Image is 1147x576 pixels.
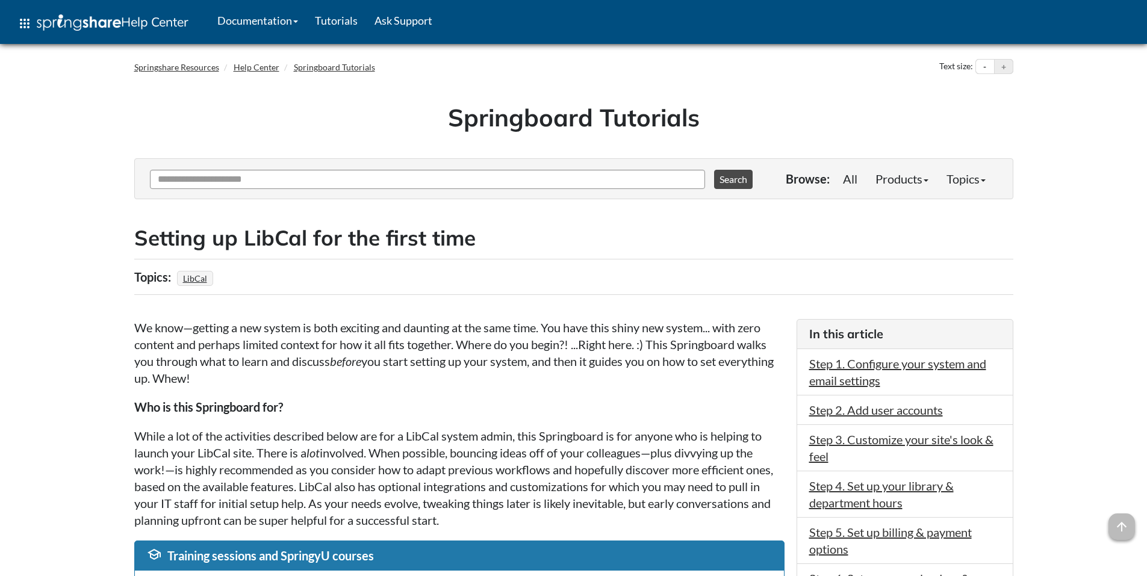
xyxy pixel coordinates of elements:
a: Products [866,167,937,191]
a: Step 1. Configure your system and email settings [809,356,986,388]
span: arrow_upward [1108,513,1135,540]
button: Search [714,170,753,189]
a: Step 3. Customize your site's look & feel [809,432,993,463]
div: Topics: [134,265,174,288]
p: Browse: [786,170,830,187]
a: Help Center [234,62,279,72]
h3: In this article [809,326,1001,342]
span: Training sessions and SpringyU courses [167,548,374,563]
span: school [147,547,161,562]
a: Step 2. Add user accounts [809,403,943,417]
strong: Who is this Springboard for? [134,400,283,414]
a: Ask Support [366,5,441,36]
em: lot [306,445,320,460]
a: Springboard Tutorials [294,62,375,72]
h2: Setting up LibCal for the first time [134,223,1013,253]
img: Springshare [37,14,121,31]
a: Step 4. Set up your library & department hours [809,478,954,510]
a: LibCal [181,270,209,287]
span: Help Center [121,14,188,29]
a: All [834,167,866,191]
h1: Springboard Tutorials [143,101,1004,134]
button: Decrease text size [976,60,994,74]
button: Increase text size [995,60,1013,74]
a: Topics [937,167,995,191]
em: before [330,354,361,368]
a: Step 5. Set up billing & payment options [809,525,972,556]
a: Tutorials [306,5,366,36]
a: Springshare Resources [134,62,219,72]
a: Documentation [209,5,306,36]
a: arrow_upward [1108,515,1135,529]
p: While a lot of the activities described below are for a LibCal system admin, this Springboard is ... [134,427,785,528]
p: We know—getting a new system is both exciting and daunting at the same time. You have this shiny ... [134,319,785,386]
a: apps Help Center [9,5,197,42]
div: Text size: [937,59,975,75]
span: apps [17,16,32,31]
